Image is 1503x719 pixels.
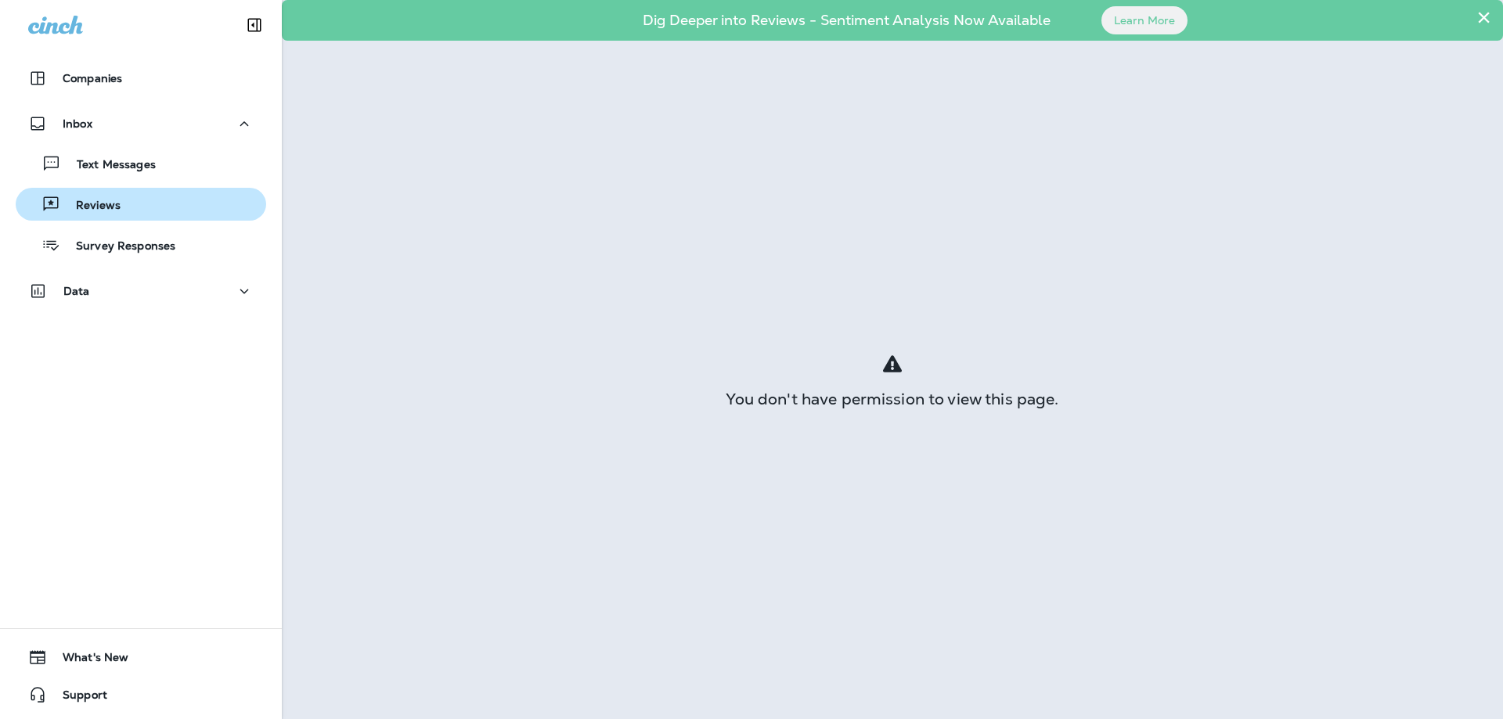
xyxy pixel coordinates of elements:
p: Text Messages [61,158,156,173]
p: Companies [63,72,122,84]
p: Data [63,285,90,297]
button: Data [16,275,266,307]
div: You don't have permission to view this page. [282,393,1503,405]
button: What's New [16,642,266,673]
button: Companies [16,63,266,94]
button: Text Messages [16,147,266,180]
button: Support [16,679,266,710]
button: Close [1476,5,1491,30]
p: Reviews [60,199,121,214]
p: Dig Deeper into Reviews - Sentiment Analysis Now Available [597,18,1096,23]
p: Inbox [63,117,92,130]
button: Inbox [16,108,266,139]
p: Survey Responses [60,239,175,254]
span: Support [47,688,107,707]
button: Collapse Sidebar [232,9,276,41]
button: Reviews [16,188,266,221]
span: What's New [47,651,128,670]
button: Survey Responses [16,228,266,261]
button: Learn More [1101,6,1188,34]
